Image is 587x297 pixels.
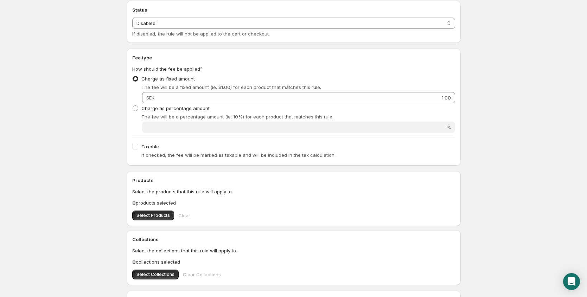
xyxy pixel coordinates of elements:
[141,76,195,82] span: Charge as fixed amount
[136,272,174,277] span: Select Collections
[146,95,154,101] span: SEK
[141,113,455,120] p: The fee will be a percentage amount (ie. 10%) for each product that matches this rule.
[132,177,455,184] h2: Products
[132,199,455,206] p: products selected
[446,124,451,130] span: %
[132,247,455,254] p: Select the collections that this rule will apply to.
[132,259,136,265] b: 0
[141,105,210,111] span: Charge as percentage amount
[132,54,455,61] h2: Fee type
[132,31,270,37] span: If disabled, the rule will not be applied to the cart or checkout.
[132,211,174,220] button: Select Products
[141,144,159,149] span: Taxable
[132,270,179,279] button: Select Collections
[136,213,170,218] span: Select Products
[132,258,455,265] p: collections selected
[132,6,455,13] h2: Status
[132,66,203,72] span: How should the fee be applied?
[141,152,336,158] span: If checked, the fee will be marked as taxable and will be included in the tax calculation.
[132,200,136,206] b: 0
[563,273,580,290] div: Open Intercom Messenger
[141,84,321,90] span: The fee will be a fixed amount (ie. $1.00) for each product that matches this rule.
[132,236,455,243] h2: Collections
[132,188,455,195] p: Select the products that this rule will apply to.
